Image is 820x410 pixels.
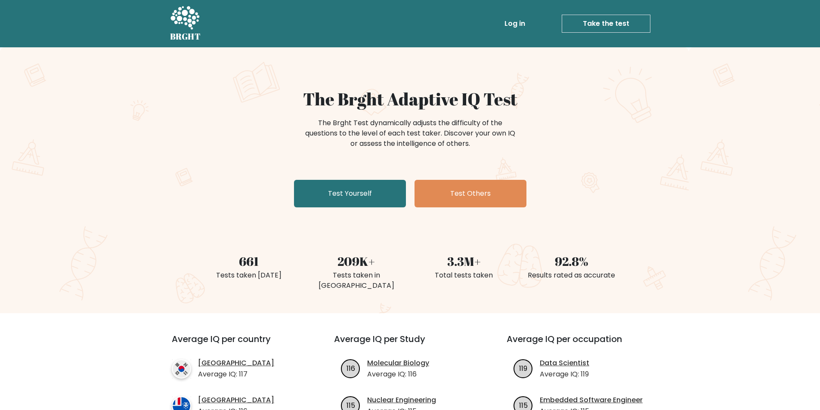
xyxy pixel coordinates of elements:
[501,15,529,32] a: Log in
[172,334,303,355] h3: Average IQ per country
[308,252,405,270] div: 209K+
[415,252,513,270] div: 3.3M+
[334,334,486,355] h3: Average IQ per Study
[308,270,405,291] div: Tests taken in [GEOGRAPHIC_DATA]
[523,252,620,270] div: 92.8%
[170,31,201,42] h5: BRGHT
[367,395,436,405] a: Nuclear Engineering
[347,363,355,373] text: 116
[540,369,589,379] p: Average IQ: 119
[540,395,643,405] a: Embedded Software Engineer
[562,15,650,33] a: Take the test
[200,270,297,281] div: Tests taken [DATE]
[198,395,274,405] a: [GEOGRAPHIC_DATA]
[172,359,191,379] img: country
[367,369,429,379] p: Average IQ: 116
[200,252,297,270] div: 661
[347,400,355,410] text: 115
[367,358,429,368] a: Molecular Biology
[294,180,406,207] a: Test Yourself
[540,358,589,368] a: Data Scientist
[200,89,620,109] h1: The Brght Adaptive IQ Test
[303,118,518,149] div: The Brght Test dynamically adjusts the difficulty of the questions to the level of each test take...
[523,270,620,281] div: Results rated as accurate
[170,3,201,44] a: BRGHT
[519,363,527,373] text: 119
[507,334,659,355] h3: Average IQ per occupation
[198,358,274,368] a: [GEOGRAPHIC_DATA]
[415,180,526,207] a: Test Others
[198,369,274,379] p: Average IQ: 117
[519,400,528,410] text: 115
[415,270,513,281] div: Total tests taken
